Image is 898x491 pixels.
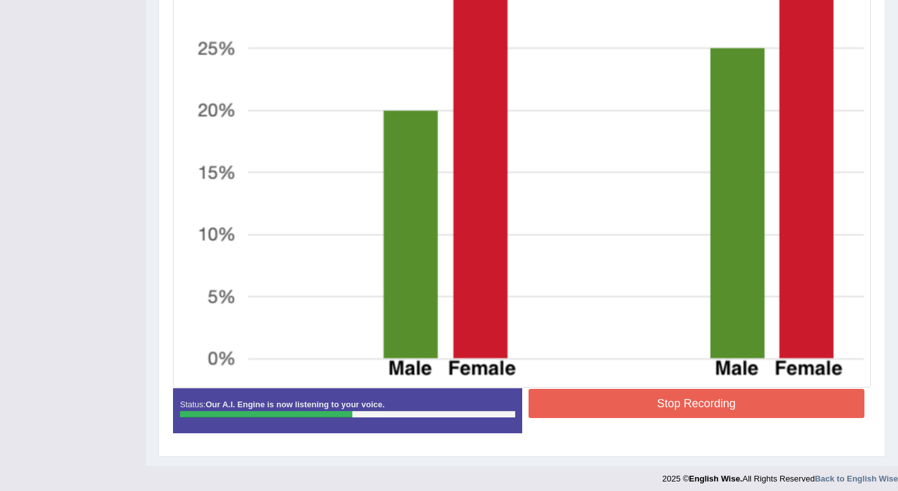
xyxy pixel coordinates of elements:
a: Back to English Wise [815,474,898,483]
button: Stop Recording [529,389,865,418]
strong: Our A.I. Engine is now listening to your voice. [205,400,385,409]
div: Status: [173,388,522,433]
div: 2025 © All Rights Reserved [662,466,898,485]
strong: English Wise. [689,474,742,483]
